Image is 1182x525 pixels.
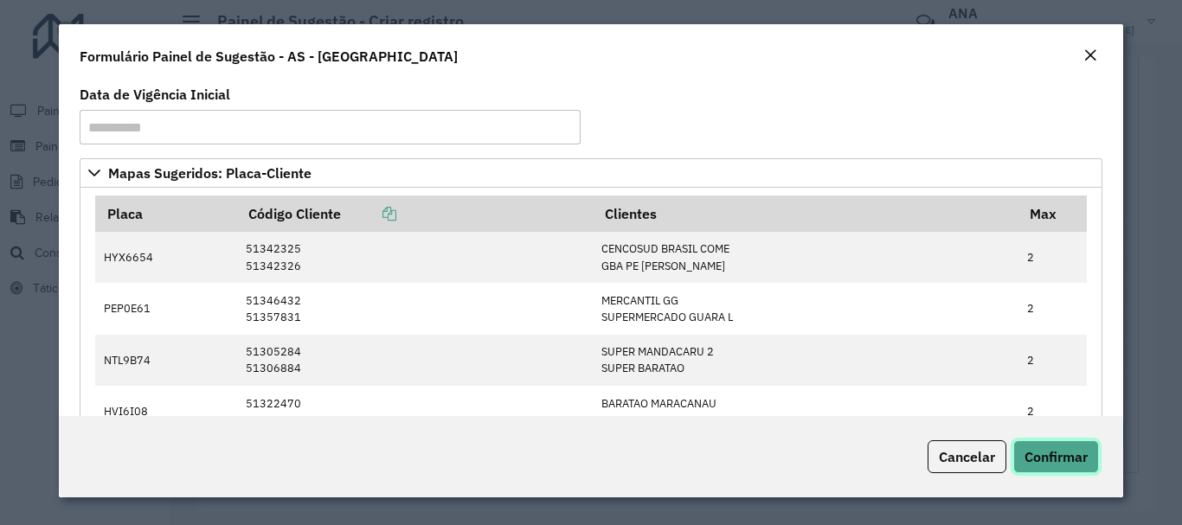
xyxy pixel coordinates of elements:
[1078,45,1102,67] button: Close
[939,448,995,465] span: Cancelar
[341,205,396,222] a: Copiar
[1018,195,1087,232] th: Max
[237,232,593,283] td: 51342325 51342326
[593,232,1018,283] td: CENCOSUD BRASIL COME GBA PE [PERSON_NAME]
[593,195,1018,232] th: Clientes
[1018,283,1087,334] td: 2
[928,440,1006,473] button: Cancelar
[95,386,237,437] td: HVI6I08
[593,283,1018,334] td: MERCANTIL GG SUPERMERCADO GUARA L
[95,232,237,283] td: HYX6654
[95,195,237,232] th: Placa
[1083,48,1097,62] em: Fechar
[95,283,237,334] td: PEP0E61
[1013,440,1099,473] button: Confirmar
[95,335,237,386] td: NTL9B74
[593,335,1018,386] td: SUPER MANDACARU 2 SUPER BARATAO
[1025,448,1088,465] span: Confirmar
[1018,232,1087,283] td: 2
[80,158,1102,188] a: Mapas Sugeridos: Placa-Cliente
[108,166,312,180] span: Mapas Sugeridos: Placa-Cliente
[237,195,593,232] th: Código Cliente
[1018,335,1087,386] td: 2
[237,335,593,386] td: 51305284 51306884
[80,84,230,105] label: Data de Vigência Inicial
[237,386,593,437] td: 51322470 51349830
[237,283,593,334] td: 51346432 51357831
[593,386,1018,437] td: BARATAO MARACANAU SUPERMERCADO BARATAO
[80,46,458,67] h4: Formulário Painel de Sugestão - AS - [GEOGRAPHIC_DATA]
[1018,386,1087,437] td: 2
